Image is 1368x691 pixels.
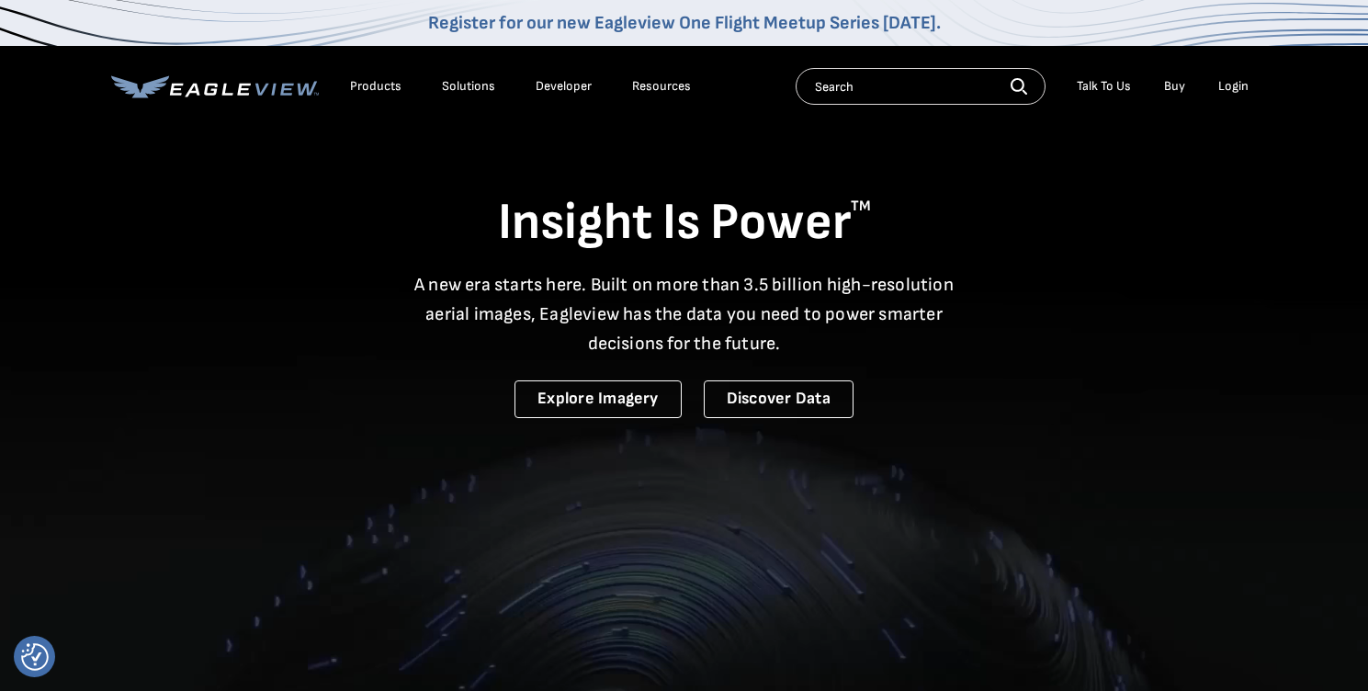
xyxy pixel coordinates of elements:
[1218,78,1249,95] div: Login
[21,643,49,671] button: Consent Preferences
[1164,78,1185,95] a: Buy
[442,78,495,95] div: Solutions
[111,191,1258,255] h1: Insight Is Power
[796,68,1046,105] input: Search
[21,643,49,671] img: Revisit consent button
[403,270,966,358] p: A new era starts here. Built on more than 3.5 billion high-resolution aerial images, Eagleview ha...
[851,198,871,215] sup: TM
[514,380,682,418] a: Explore Imagery
[428,12,941,34] a: Register for our new Eagleview One Flight Meetup Series [DATE].
[350,78,401,95] div: Products
[632,78,691,95] div: Resources
[536,78,592,95] a: Developer
[704,380,854,418] a: Discover Data
[1077,78,1131,95] div: Talk To Us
